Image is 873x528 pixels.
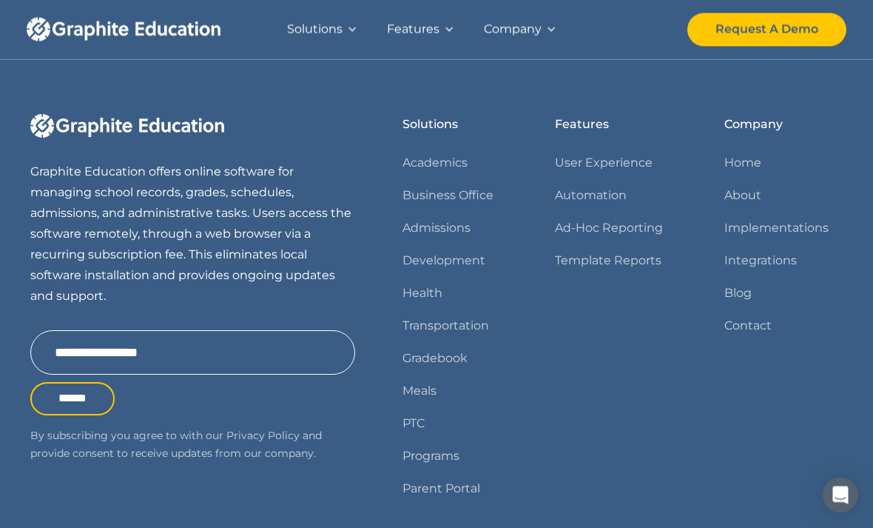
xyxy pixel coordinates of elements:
[287,19,343,40] div: Solutions
[402,349,468,370] a: Gradebook
[402,153,468,174] a: Academics
[402,414,425,435] a: PTC
[402,284,442,304] a: Health
[823,478,858,513] div: Open Intercom Messenger
[30,427,355,464] p: By subscribing you agree to with our Privacy Policy and provide consent to receive updates from o...
[402,479,480,500] a: Parent Portal
[724,218,829,239] a: Implementations
[30,162,355,307] p: Graphite Education offers online software for managing school records, grades, schedules, admissi...
[555,218,663,239] a: Ad-Hoc Reporting
[402,186,493,207] a: Business Office
[724,251,797,272] a: Integrations
[402,115,458,136] div: Solutions
[402,447,459,467] a: Programs
[484,19,542,40] div: Company
[724,115,783,136] div: Company
[555,115,609,136] div: Features
[402,251,485,272] a: Development
[555,251,661,272] a: Template Reports
[724,316,772,337] a: Contact
[687,13,846,47] a: Request A Demo
[30,331,355,416] form: Email Form
[715,19,818,40] div: Request A Demo
[387,19,439,40] div: Features
[402,381,437,402] a: Meals
[555,153,653,174] a: User Experience
[724,284,752,304] a: Blog
[402,316,489,337] a: Transportation
[724,153,761,174] a: Home
[724,186,761,207] a: About
[555,186,627,207] a: Automation
[402,218,471,239] a: Admissions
